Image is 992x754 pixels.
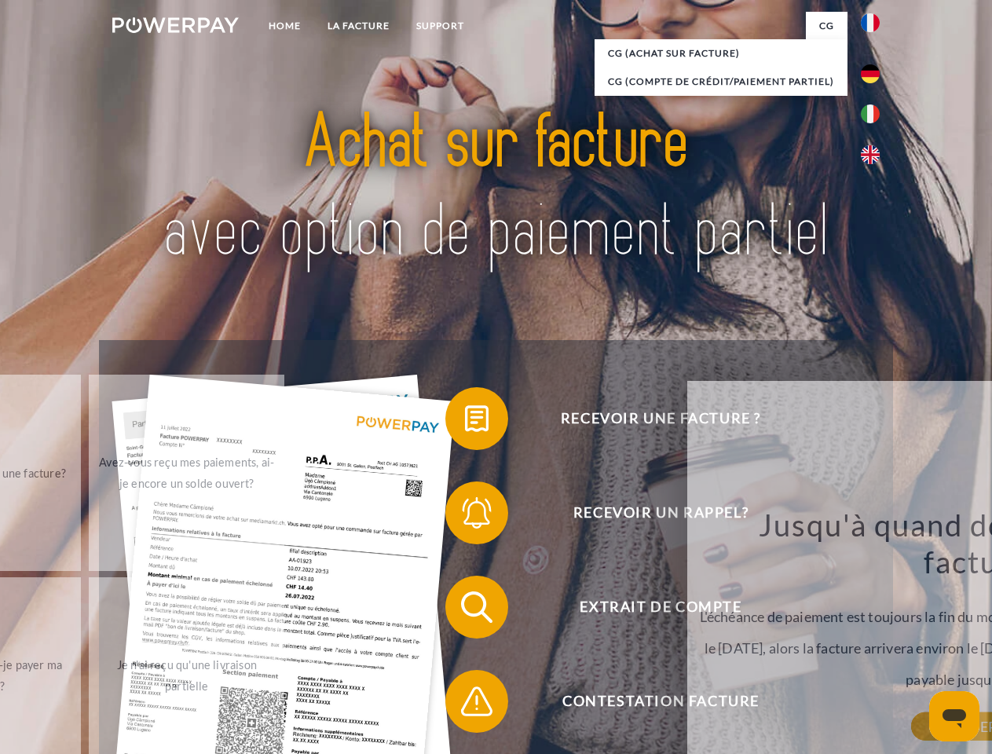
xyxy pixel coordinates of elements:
[595,39,847,68] a: CG (achat sur facture)
[403,12,478,40] a: Support
[314,12,403,40] a: LA FACTURE
[457,682,496,721] img: qb_warning.svg
[445,670,854,733] button: Contestation Facture
[861,104,880,123] img: it
[445,576,854,639] button: Extrait de compte
[861,13,880,32] img: fr
[806,12,847,40] a: CG
[112,17,239,33] img: logo-powerpay-white.svg
[468,670,853,733] span: Contestation Facture
[98,452,275,494] div: Avez-vous reçu mes paiements, ai-je encore un solde ouvert?
[457,587,496,627] img: qb_search.svg
[929,691,979,741] iframe: Bouton de lancement de la fenêtre de messagerie
[98,654,275,697] div: Je n'ai reçu qu'une livraison partielle
[89,375,284,571] a: Avez-vous reçu mes paiements, ai-je encore un solde ouvert?
[150,75,842,301] img: title-powerpay_fr.svg
[595,68,847,96] a: CG (Compte de crédit/paiement partiel)
[861,64,880,83] img: de
[861,145,880,164] img: en
[255,12,314,40] a: Home
[468,576,853,639] span: Extrait de compte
